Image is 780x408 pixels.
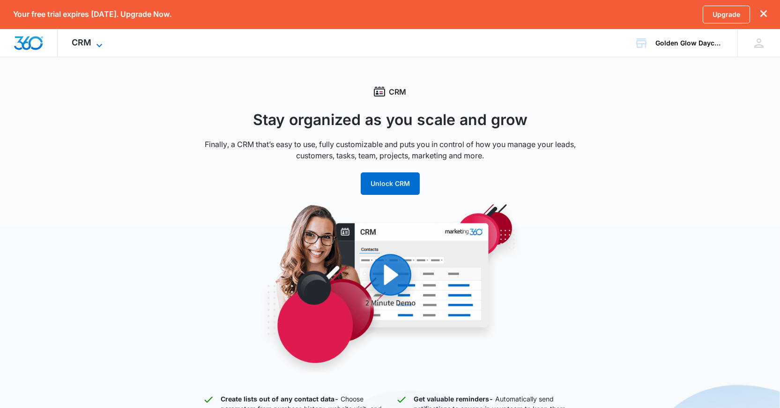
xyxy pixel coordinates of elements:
[203,86,578,97] div: CRM
[58,29,119,57] div: CRM
[361,172,420,195] button: Unlock CRM
[760,10,767,19] button: dismiss this dialog
[13,10,171,19] p: Your free trial expires [DATE]. Upgrade Now.
[703,6,750,23] a: Upgrade
[203,139,578,161] p: Finally, a CRM that’s easy to use, fully customizable and puts you in control of how you manage y...
[212,201,568,372] img: CRM
[221,395,339,403] strong: Create lists out of any contact data -
[655,39,724,47] div: account name
[72,37,91,47] span: CRM
[203,109,578,131] h1: Stay organized as you scale and grow
[414,395,493,403] strong: Get valuable reminders -
[361,179,420,187] a: Unlock CRM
